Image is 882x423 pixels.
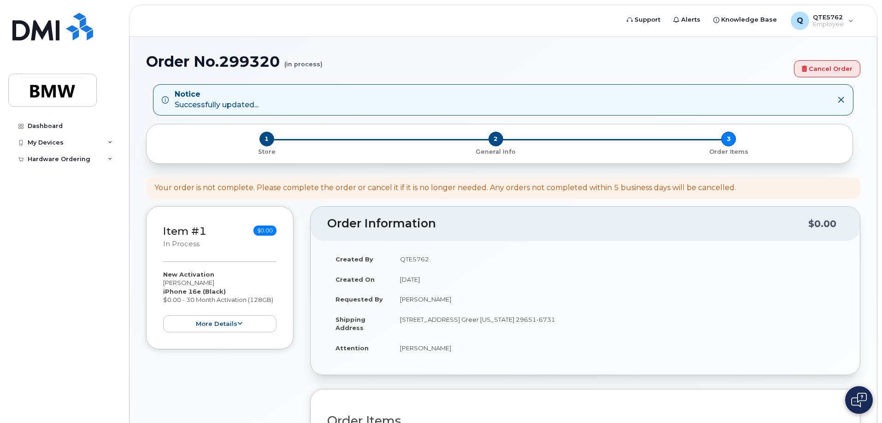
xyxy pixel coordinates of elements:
[175,89,259,100] strong: Notice
[392,269,843,290] td: [DATE]
[392,249,843,269] td: QTE5762
[808,215,836,232] div: $0.00
[488,132,503,146] span: 2
[379,146,612,156] a: 2 General Info
[154,183,736,193] div: Your order is not complete. Please complete the order or cancel it if it is no longer needed. Any...
[335,344,369,352] strong: Attention
[175,89,259,110] div: Successfully updated...
[335,296,383,303] strong: Requested By
[335,316,365,332] strong: Shipping Address
[163,271,214,278] strong: New Activation
[392,309,843,338] td: [STREET_ADDRESS] Greer [US_STATE] 29651-6731
[284,53,323,68] small: (in process)
[794,60,860,77] a: Cancel Order
[392,289,843,309] td: [PERSON_NAME]
[392,338,843,358] td: [PERSON_NAME]
[335,276,375,283] strong: Created On
[259,132,274,146] span: 1
[163,315,276,332] button: more details
[154,146,379,156] a: 1 Store
[163,270,276,332] div: [PERSON_NAME] $0.00 - 30 Month Activation (128GB)
[851,393,867,407] img: Open chat
[146,53,789,70] h1: Order No.299320
[158,148,376,156] p: Store
[163,225,206,238] a: Item #1
[327,217,808,230] h2: Order Information
[163,240,200,248] small: in process
[253,226,276,236] span: $0.00
[383,148,608,156] p: General Info
[163,288,226,295] strong: iPhone 16e (Black)
[335,255,373,263] strong: Created By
